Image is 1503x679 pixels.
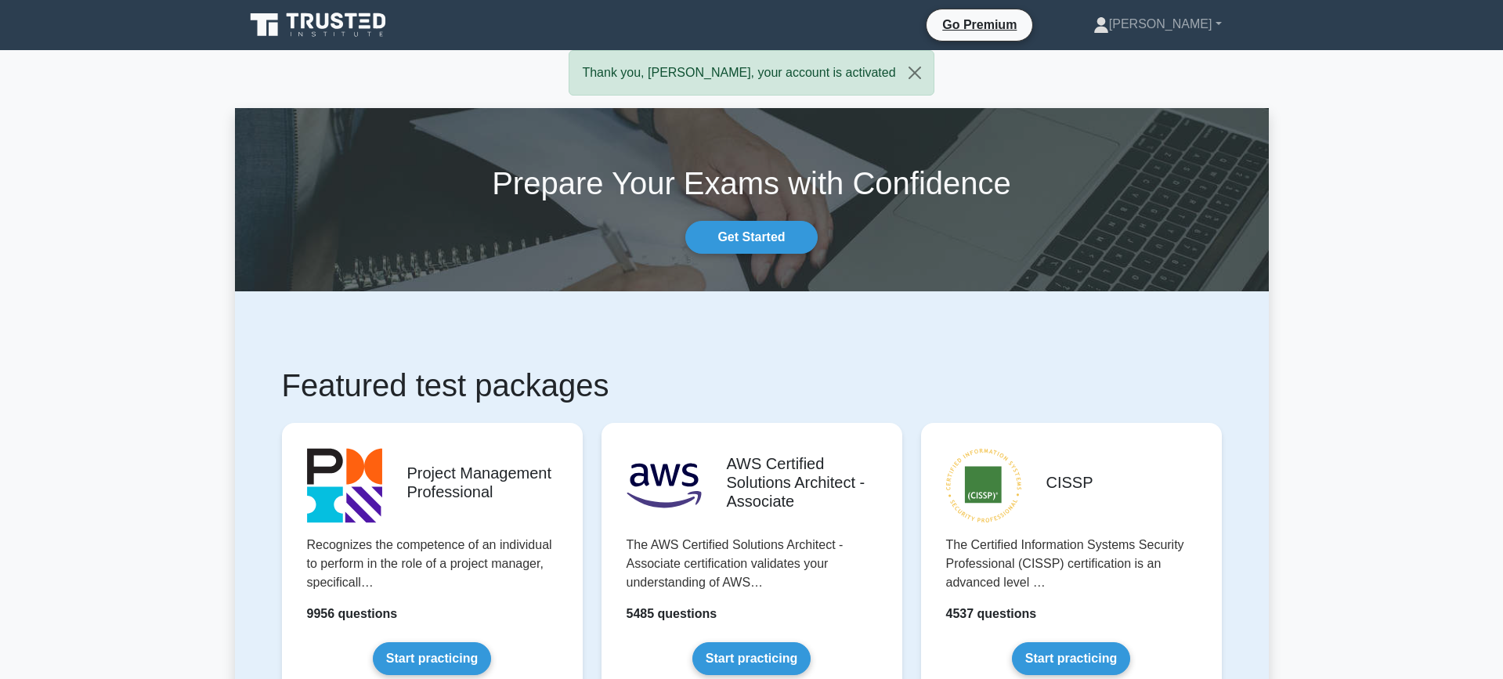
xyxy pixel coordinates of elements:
h1: Featured test packages [282,367,1222,404]
a: Start practicing [1012,642,1130,675]
a: [PERSON_NAME] [1056,9,1259,40]
div: Thank you, [PERSON_NAME], your account is activated [569,50,934,96]
button: Close [896,51,934,95]
a: Start practicing [373,642,491,675]
a: Get Started [685,221,817,254]
a: Go Premium [933,15,1026,34]
a: Start practicing [692,642,811,675]
h1: Prepare Your Exams with Confidence [235,164,1269,202]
